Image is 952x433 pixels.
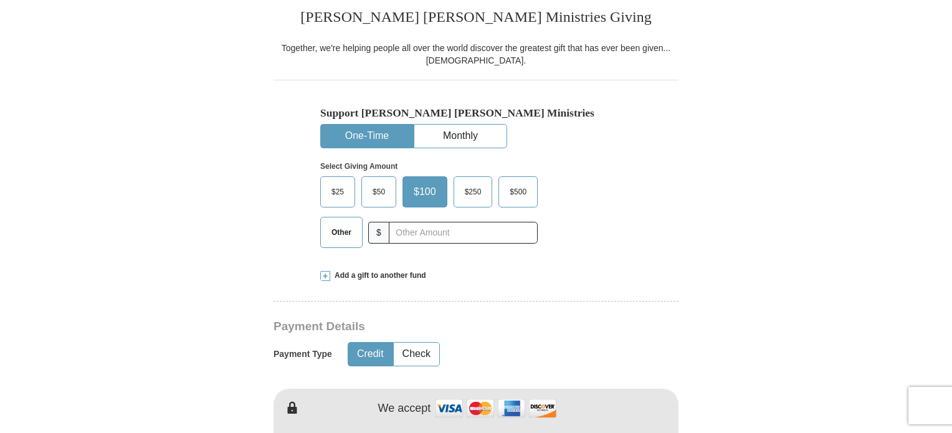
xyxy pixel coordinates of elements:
button: Credit [348,343,393,366]
h5: Payment Type [274,349,332,359]
span: $250 [459,183,488,201]
button: Check [394,343,439,366]
span: $25 [325,183,350,201]
input: Other Amount [389,222,538,244]
button: Monthly [414,125,507,148]
span: $50 [366,183,391,201]
span: Add a gift to another fund [330,270,426,281]
span: $ [368,222,389,244]
span: $500 [503,183,533,201]
img: credit cards accepted [434,395,558,422]
h3: Payment Details [274,320,591,334]
span: $100 [407,183,442,201]
h5: Support [PERSON_NAME] [PERSON_NAME] Ministries [320,107,632,120]
div: Together, we're helping people all over the world discover the greatest gift that has ever been g... [274,42,678,67]
span: Other [325,223,358,242]
h4: We accept [378,402,431,416]
strong: Select Giving Amount [320,162,397,171]
button: One-Time [321,125,413,148]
